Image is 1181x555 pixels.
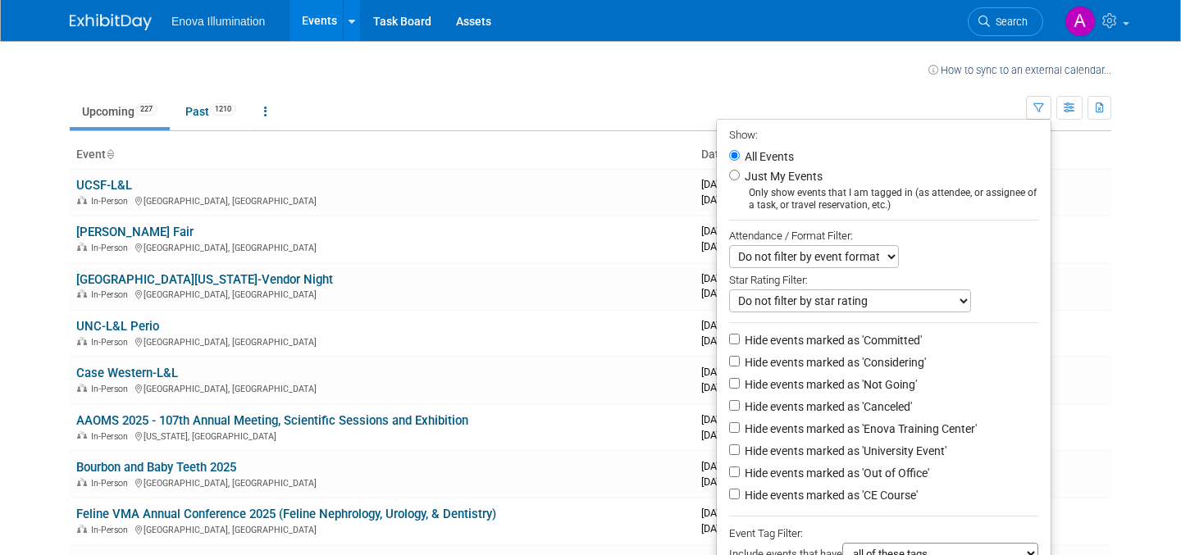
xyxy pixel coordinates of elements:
span: Search [990,16,1028,28]
span: [DATE] [701,287,748,299]
label: Hide events marked as 'Committed' [741,332,922,348]
span: In-Person [91,289,133,300]
img: In-Person Event [77,478,87,486]
img: In-Person Event [77,384,87,392]
span: [DATE] [701,366,756,378]
img: In-Person Event [77,243,87,251]
span: 227 [135,103,157,116]
img: In-Person Event [77,196,87,204]
span: [DATE] [701,429,743,441]
div: [GEOGRAPHIC_DATA], [GEOGRAPHIC_DATA] [76,240,688,253]
span: [DATE] [701,381,751,394]
span: In-Person [91,384,133,394]
a: Upcoming227 [70,96,170,127]
a: [GEOGRAPHIC_DATA][US_STATE]-Vendor Night [76,272,333,287]
span: [DATE] [701,178,753,190]
a: Sort by Event Name [106,148,114,161]
label: Hide events marked as 'Canceled' [741,398,912,415]
span: [DATE] [701,272,753,284]
a: Past1210 [173,96,249,127]
span: Enova Illumination [171,15,265,28]
a: [PERSON_NAME] Fair [76,225,194,239]
a: Feline VMA Annual Conference 2025 (Feline Nephrology, Urology, & Dentistry) [76,507,496,521]
span: In-Person [91,431,133,442]
span: [DATE] [701,193,748,206]
div: Only show events that I am tagged in (as attendee, or assignee of a task, or travel reservation, ... [729,187,1038,212]
label: Hide events marked as 'Out of Office' [741,465,929,481]
span: [DATE] [701,240,748,252]
div: [GEOGRAPHIC_DATA], [GEOGRAPHIC_DATA] [76,381,688,394]
span: In-Person [91,525,133,535]
label: Just My Events [741,168,823,184]
div: [GEOGRAPHIC_DATA], [GEOGRAPHIC_DATA] [76,334,688,348]
div: Show: [729,124,1038,144]
div: [GEOGRAPHIC_DATA], [GEOGRAPHIC_DATA] [76,475,688,489]
span: [DATE] [701,475,746,488]
div: [GEOGRAPHIC_DATA], [GEOGRAPHIC_DATA] [76,287,688,300]
th: Event [70,141,695,169]
span: [DATE] [701,319,756,331]
label: Hide events marked as 'University Event' [741,443,946,459]
img: Adam Shore [1065,6,1096,37]
span: In-Person [91,337,133,348]
a: Case Western-L&L [76,366,178,380]
a: UCSF-L&L [76,178,132,193]
label: Hide events marked as 'Considering' [741,354,926,371]
label: Hide events marked as 'Not Going' [741,376,917,393]
span: In-Person [91,243,133,253]
div: Star Rating Filter: [729,268,1038,289]
span: In-Person [91,196,133,207]
span: [DATE] [701,334,751,347]
span: In-Person [91,478,133,489]
div: [US_STATE], [GEOGRAPHIC_DATA] [76,429,688,442]
span: [DATE] [701,522,748,535]
a: Search [968,7,1043,36]
span: [DATE] [701,507,753,519]
div: Event Tag Filter: [729,524,1038,543]
a: AAOMS 2025 - 107th Annual Meeting, Scientific Sessions and Exhibition [76,413,468,428]
a: How to sync to an external calendar... [928,64,1111,76]
label: All Events [741,151,794,162]
a: Bourbon and Baby Teeth 2025 [76,460,236,475]
span: 1210 [210,103,236,116]
a: UNC-L&L Perio [76,319,159,334]
span: [DATE] [701,225,753,237]
img: In-Person Event [77,289,87,298]
th: Dates [695,141,903,169]
img: ExhibitDay [70,14,152,30]
img: In-Person Event [77,431,87,439]
img: In-Person Event [77,337,87,345]
label: Hide events marked as 'Enova Training Center' [741,421,977,437]
div: [GEOGRAPHIC_DATA], [GEOGRAPHIC_DATA] [76,522,688,535]
label: Hide events marked as 'CE Course' [741,487,918,503]
span: [DATE] [701,413,753,425]
img: In-Person Event [77,525,87,533]
span: [DATE] [701,460,753,472]
div: Attendance / Format Filter: [729,226,1038,245]
div: [GEOGRAPHIC_DATA], [GEOGRAPHIC_DATA] [76,193,688,207]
